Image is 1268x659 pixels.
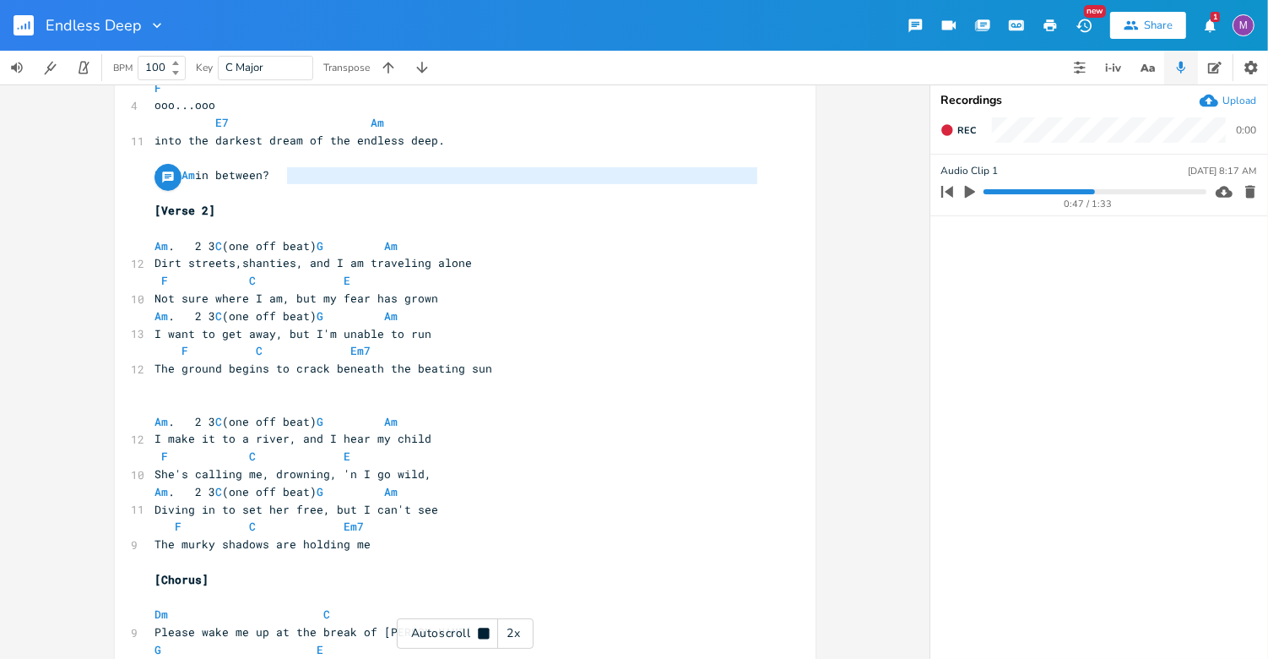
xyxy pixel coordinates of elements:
[1084,5,1106,18] div: New
[155,97,216,112] span: ooo...ooo
[176,519,182,534] span: F
[216,238,223,253] span: C
[957,124,976,137] span: Rec
[155,308,405,324] span: . 2 3 (one off beat)
[1110,12,1186,39] button: Share
[940,95,1258,106] div: Recordings
[385,308,398,324] span: Am
[250,273,257,288] span: C
[351,343,371,358] span: Em7
[155,536,371,552] span: The murky shadows are holding me
[155,326,432,341] span: I want to get away, but I'm unable to run
[225,60,263,75] span: C Major
[1200,91,1256,110] button: Upload
[1236,125,1256,135] div: 0:00
[216,414,223,429] span: C
[324,607,331,622] span: C
[155,484,169,499] span: Am
[155,502,439,517] span: Diving in to set her free, but I can't see
[323,63,370,73] div: Transpose
[155,414,405,429] span: . 2 3 (one off beat)
[371,115,385,130] span: Am
[934,117,983,144] button: Rec
[216,308,223,324] span: C
[317,308,324,324] span: G
[257,343,263,358] span: C
[155,167,270,182] span: to in between?
[162,273,169,288] span: F
[940,163,998,179] span: Audio Clip 1
[155,203,216,218] span: [Verse 2]
[155,572,209,587] span: [Chorus]
[155,414,169,429] span: Am
[155,255,473,270] span: Dirt streets,shanties, and I am traveling alone
[155,238,169,253] span: Am
[155,607,169,622] span: Dm
[1233,14,1254,36] div: melindameshad
[397,618,534,649] div: Autoscroll
[155,291,439,306] span: Not sure where I am, but my fear has grown
[182,343,189,358] span: F
[317,484,324,499] span: G
[113,63,133,73] div: BPM
[344,449,351,464] span: E
[1233,6,1254,45] button: M
[1222,94,1256,107] div: Upload
[317,642,324,657] span: E
[155,133,446,148] span: into the darkest dream of the endless deep.
[155,361,493,376] span: The ground begins to crack beneath the beating sun
[498,618,528,649] div: 2x
[155,238,405,253] span: . 2 3 (one off beat)
[155,308,169,324] span: Am
[344,273,351,288] span: E
[155,80,162,95] span: F
[196,63,213,73] div: Key
[970,199,1206,209] div: 0:47 / 1:33
[1211,12,1220,22] div: 1
[155,642,162,657] span: G
[344,519,365,534] span: Em7
[155,431,432,446] span: I make it to a river, and I hear my child
[216,115,230,130] span: E7
[155,624,473,640] span: Please wake me up at the break of [PERSON_NAME]
[1188,166,1256,176] div: [DATE] 8:17 AM
[317,238,324,253] span: G
[250,519,257,534] span: C
[385,484,398,499] span: Am
[385,414,398,429] span: Am
[1193,10,1227,41] button: 1
[46,18,142,33] span: Endless Deep
[216,484,223,499] span: C
[1144,18,1173,33] div: Share
[317,414,324,429] span: G
[182,167,196,182] span: Am
[155,484,405,499] span: . 2 3 (one off beat)
[1067,10,1101,41] button: New
[155,466,432,482] span: She's calling me, drowning, 'n I go wild,
[162,449,169,464] span: F
[250,449,257,464] span: C
[385,238,398,253] span: Am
